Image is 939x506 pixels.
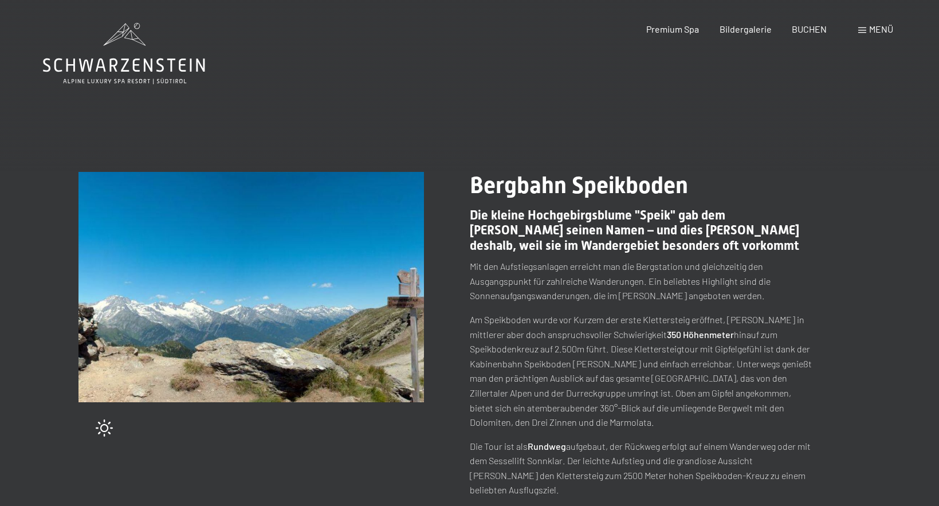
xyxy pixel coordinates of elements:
span: Die kleine Hochgebirgsblume "Speik" gab dem [PERSON_NAME] seinen Namen – und dies [PERSON_NAME] d... [470,208,799,253]
span: Bergbahn Speikboden [470,172,688,199]
a: Bildergalerie [720,23,772,34]
img: Bergbahn Speikboden [78,172,424,402]
p: Mit den Aufstiegsanlagen erreicht man die Bergstation und gleichzeitig den Ausgangspunkt für zahl... [470,259,815,303]
span: Menü [869,23,893,34]
a: Premium Spa [646,23,699,34]
p: Die Tour ist als aufgebaut, der Rückweg erfolgt auf einem Wanderweg oder mit dem Sessellift Sonnk... [470,439,815,497]
p: Am Speikboden wurde vor Kurzem der erste Klettersteig eröffnet, [PERSON_NAME] in mittlerer aber d... [470,312,815,430]
strong: Rundweg [528,441,566,452]
strong: 350 Höhenmeter [667,329,734,340]
a: BUCHEN [792,23,827,34]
